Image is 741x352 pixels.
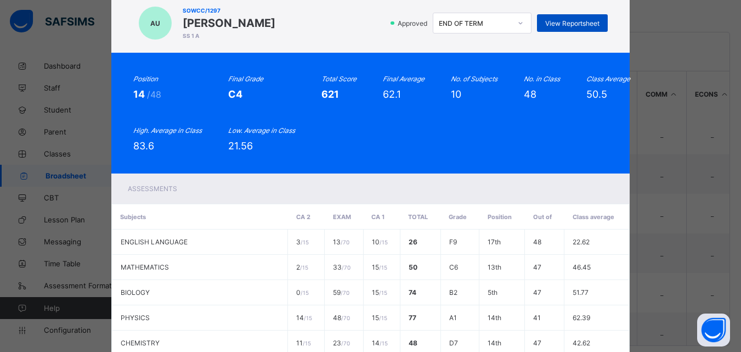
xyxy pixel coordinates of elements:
span: 62.39 [573,314,590,322]
span: MATHEMATICS [121,263,169,271]
span: C4 [228,88,242,100]
i: Position [133,75,158,83]
span: C6 [449,263,458,271]
span: 26 [409,238,417,246]
span: 59 [333,288,349,297]
span: View Reportsheet [545,19,599,27]
button: Open asap [697,314,730,347]
span: CHEMISTRY [121,339,160,347]
span: / 70 [341,239,349,245]
span: / 15 [379,264,387,271]
i: No. in Class [524,75,560,83]
span: 3 [296,238,309,246]
span: 14th [488,314,501,322]
span: 14 [372,339,388,347]
i: No. of Subjects [451,75,497,83]
span: 83.6 [133,140,154,152]
i: Total Score [321,75,357,83]
span: Assessments [128,185,177,193]
span: / 15 [300,264,308,271]
i: Class Average [586,75,630,83]
span: Subjects [120,213,146,221]
span: 17th [488,238,501,246]
span: / 70 [341,289,349,296]
span: A1 [449,314,457,322]
span: / 70 [342,264,350,271]
span: 48 [524,88,536,100]
span: 21.56 [228,140,253,152]
span: 5th [488,288,497,297]
span: / 15 [301,289,309,296]
span: EXAM [333,213,351,221]
span: 14th [488,339,501,347]
span: / 15 [380,239,388,245]
span: / 70 [341,315,350,321]
span: 14 [296,314,312,322]
span: 50.5 [586,88,607,100]
span: 2 [296,263,308,271]
span: / 15 [379,289,387,296]
span: Grade [449,213,467,221]
span: 42.62 [573,339,590,347]
span: Total [408,213,428,221]
span: SOWCC/1297 [183,7,275,14]
span: ENGLISH LANGUAGE [121,238,188,246]
span: PHYSICS [121,314,150,322]
span: 14 [133,88,147,100]
span: 46.45 [573,263,591,271]
span: CA 1 [371,213,384,221]
i: Final Grade [228,75,263,83]
span: 15 [372,288,387,297]
span: / 15 [304,315,312,321]
span: 621 [321,88,339,100]
span: 0 [296,288,309,297]
span: Position [488,213,512,221]
i: Final Average [383,75,425,83]
span: 10 [372,238,388,246]
div: END OF TERM [439,19,511,27]
span: Approved [397,19,431,27]
span: 48 [409,339,417,347]
span: 48 [333,314,350,322]
span: [PERSON_NAME] [183,16,275,30]
span: 51.77 [573,288,589,297]
span: / 15 [379,315,387,321]
span: 47 [533,339,541,347]
span: 22.62 [573,238,590,246]
span: 33 [333,263,350,271]
span: 15 [372,314,387,322]
span: / 15 [380,340,388,347]
i: High. Average in Class [133,126,202,135]
span: 11 [296,339,311,347]
span: Class average [573,213,614,221]
span: /48 [147,89,161,100]
span: 47 [533,263,541,271]
span: / 15 [301,239,309,245]
span: D7 [449,339,458,347]
span: BIOLOGY [121,288,150,297]
span: 10 [451,88,461,100]
i: Low. Average in Class [228,126,295,135]
span: / 15 [303,340,311,347]
span: 13 [333,238,349,246]
span: 15 [372,263,387,271]
span: 50 [409,263,417,271]
span: 77 [409,314,416,322]
span: / 70 [341,340,350,347]
span: CA 2 [296,213,310,221]
span: 48 [533,238,541,246]
span: Out of [533,213,552,221]
span: SS 1 A [183,32,275,39]
span: 23 [333,339,350,347]
span: AU [150,19,160,27]
span: 13th [488,263,501,271]
span: 74 [409,288,416,297]
span: 41 [533,314,541,322]
span: B2 [449,288,457,297]
span: 62.1 [383,88,401,100]
span: F9 [449,238,457,246]
span: 47 [533,288,541,297]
